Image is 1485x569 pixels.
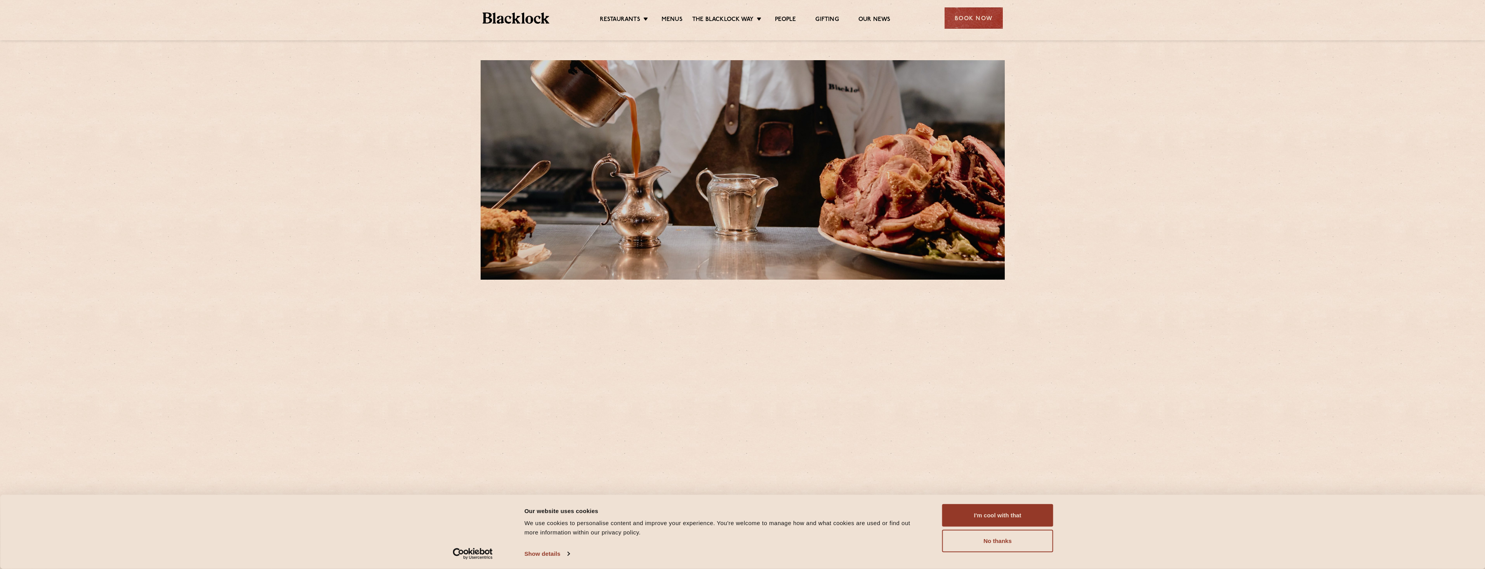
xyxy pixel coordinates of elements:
img: BL_Textured_Logo-footer-cropped.svg [483,12,550,24]
a: Restaurants [600,16,640,24]
a: The Blacklock Way [692,16,754,24]
div: Our website uses cookies [525,506,925,515]
button: I'm cool with that [942,504,1053,527]
a: Show details [525,548,570,560]
div: We use cookies to personalise content and improve your experience. You're welcome to manage how a... [525,519,925,537]
button: No thanks [942,530,1053,552]
div: Book Now [945,7,1003,29]
a: People [775,16,796,24]
a: Our News [858,16,891,24]
a: Gifting [815,16,839,24]
a: Usercentrics Cookiebot - opens in a new window [439,548,507,560]
a: Menus [662,16,683,24]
